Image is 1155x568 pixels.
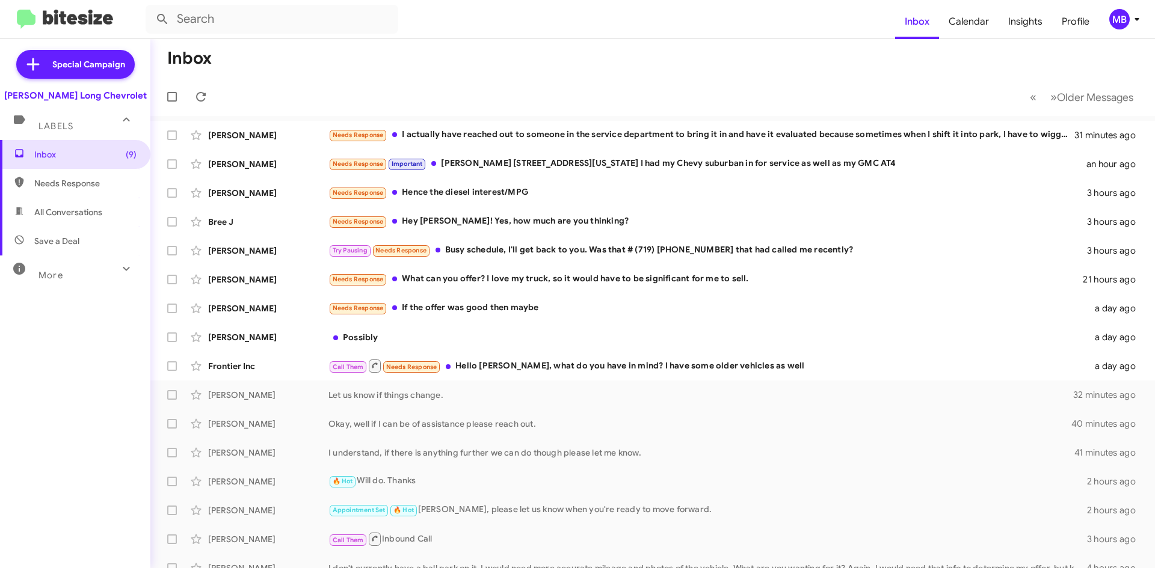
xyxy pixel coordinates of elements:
[16,50,135,79] a: Special Campaign
[328,272,1083,286] div: What can you offer? I love my truck, so it would have to be significant for me to sell.
[167,49,212,68] h1: Inbox
[895,4,939,39] a: Inbox
[34,177,137,189] span: Needs Response
[333,477,353,485] span: 🔥 Hot
[1052,4,1099,39] a: Profile
[34,148,137,160] span: Inbox
[208,504,328,516] div: [PERSON_NAME]
[4,90,147,102] div: [PERSON_NAME] Long Chevrolet
[1088,331,1145,343] div: a day ago
[38,121,73,132] span: Labels
[1073,389,1145,401] div: 32 minutes ago
[939,4,999,39] a: Calendar
[328,389,1073,401] div: Let us know if things change.
[386,363,437,371] span: Needs Response
[392,160,423,168] span: Important
[328,418,1073,430] div: Okay, well if I can be of assistance please reach out.
[1087,475,1145,487] div: 2 hours ago
[208,273,328,286] div: [PERSON_NAME]
[333,275,384,283] span: Needs Response
[333,304,384,312] span: Needs Response
[208,389,328,401] div: [PERSON_NAME]
[34,206,102,218] span: All Conversations
[208,216,328,228] div: Bree J
[1057,91,1133,104] span: Older Messages
[1088,302,1145,314] div: a day ago
[328,128,1074,142] div: I actually have reached out to someone in the service department to bring it in and have it evalu...
[328,215,1087,228] div: Hey [PERSON_NAME]! Yes, how much are you thinking?
[333,131,384,139] span: Needs Response
[328,301,1088,315] div: If the offer was good then maybe
[208,187,328,199] div: [PERSON_NAME]
[208,245,328,257] div: [PERSON_NAME]
[1087,187,1145,199] div: 3 hours ago
[1087,504,1145,516] div: 2 hours ago
[333,246,368,254] span: Try Pausing
[328,186,1087,200] div: Hence the diesel interest/MPG
[38,270,63,281] span: More
[208,533,328,545] div: [PERSON_NAME]
[208,475,328,487] div: [PERSON_NAME]
[208,331,328,343] div: [PERSON_NAME]
[208,447,328,459] div: [PERSON_NAME]
[208,158,328,170] div: [PERSON_NAME]
[328,243,1087,257] div: Busy schedule, I'll get back to you. Was that # (719) [PHONE_NUMBER] that had called me recently?
[1088,360,1145,372] div: a day ago
[328,474,1087,488] div: Will do. Thanks
[1087,216,1145,228] div: 3 hours ago
[1087,245,1145,257] div: 3 hours ago
[333,218,384,225] span: Needs Response
[208,129,328,141] div: [PERSON_NAME]
[1083,273,1145,286] div: 21 hours ago
[393,506,414,514] span: 🔥 Hot
[52,58,125,70] span: Special Campaign
[333,189,384,197] span: Needs Response
[1023,85,1044,109] button: Previous
[1050,90,1057,105] span: »
[1074,129,1145,141] div: 31 minutes ago
[328,447,1074,459] div: I understand, if there is anything further we can do though please let me know.
[1073,418,1145,430] div: 40 minutes ago
[1043,85,1141,109] button: Next
[1074,447,1145,459] div: 41 minutes ago
[328,331,1088,343] div: Possibly
[328,531,1087,546] div: Inbound Call
[375,246,427,254] span: Needs Response
[333,363,364,371] span: Call Them
[1087,533,1145,545] div: 3 hours ago
[1030,90,1036,105] span: «
[208,302,328,314] div: [PERSON_NAME]
[1086,158,1145,170] div: an hour ago
[126,148,137,160] span: (9)
[328,358,1088,373] div: Hello [PERSON_NAME], what do you have in mind? I have some older vehicles as well
[999,4,1052,39] a: Insights
[208,418,328,430] div: [PERSON_NAME]
[333,506,386,514] span: Appointment Set
[208,360,328,372] div: Frontier Inc
[328,503,1087,517] div: [PERSON_NAME], please let us know when you're ready to move forward.
[1109,9,1130,29] div: MB
[146,5,398,34] input: Search
[1099,9,1142,29] button: MB
[328,157,1086,171] div: [PERSON_NAME] [STREET_ADDRESS][US_STATE] I had my Chevy suburban in for service as well as my GMC...
[34,235,79,247] span: Save a Deal
[333,536,364,544] span: Call Them
[1023,85,1141,109] nav: Page navigation example
[333,160,384,168] span: Needs Response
